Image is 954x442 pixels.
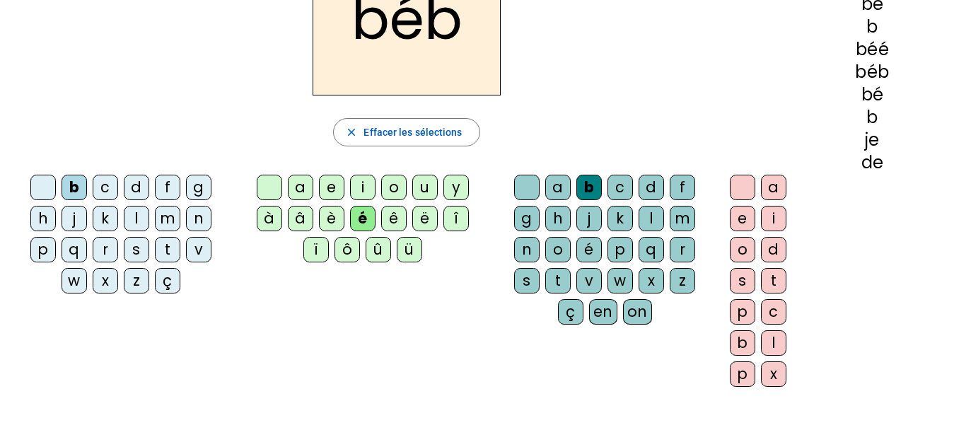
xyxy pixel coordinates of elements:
div: on [623,299,652,325]
div: x [93,268,118,293]
div: f [155,175,180,200]
div: de [813,154,931,171]
div: b [813,18,931,35]
div: e [319,175,344,200]
div: l [761,330,786,356]
div: é [576,237,602,262]
div: p [730,299,755,325]
div: é [350,206,376,231]
div: n [514,237,540,262]
div: b [813,109,931,126]
div: ç [155,268,180,293]
div: b [62,175,87,200]
div: p [30,237,56,262]
div: en [589,299,617,325]
div: à [257,206,282,231]
div: x [761,361,786,387]
div: p [730,361,755,387]
div: ç [558,299,583,325]
div: r [93,237,118,262]
div: d [124,175,149,200]
div: béb [813,64,931,81]
div: r [670,237,695,262]
div: je [813,132,931,149]
div: o [381,175,407,200]
span: Effacer les sélections [363,124,462,141]
button: Effacer les sélections [333,118,479,146]
div: c [607,175,633,200]
div: s [514,268,540,293]
div: v [576,268,602,293]
div: l [639,206,664,231]
div: ü [397,237,422,262]
div: s [124,237,149,262]
div: û [366,237,391,262]
div: j [62,206,87,231]
div: n [186,206,211,231]
div: j [576,206,602,231]
div: ë [412,206,438,231]
div: x [639,268,664,293]
div: m [670,206,695,231]
div: v [186,237,211,262]
div: u [412,175,438,200]
div: g [514,206,540,231]
div: q [62,237,87,262]
div: bé [813,86,931,103]
div: z [124,268,149,293]
div: i [350,175,376,200]
div: h [545,206,571,231]
div: l [124,206,149,231]
div: p [607,237,633,262]
div: z [670,268,695,293]
div: c [761,299,786,325]
div: b [576,175,602,200]
div: k [607,206,633,231]
div: h [30,206,56,231]
div: e [730,206,755,231]
div: d [639,175,664,200]
div: o [730,237,755,262]
div: ô [335,237,360,262]
div: t [155,237,180,262]
div: c [93,175,118,200]
div: g [186,175,211,200]
div: t [761,268,786,293]
div: a [288,175,313,200]
mat-icon: close [345,126,358,139]
div: d [761,237,786,262]
div: i [761,206,786,231]
div: ï [303,237,329,262]
div: o [545,237,571,262]
div: t [545,268,571,293]
div: è [319,206,344,231]
div: w [62,268,87,293]
div: a [545,175,571,200]
div: k [93,206,118,231]
div: b [730,330,755,356]
div: w [607,268,633,293]
div: a [761,175,786,200]
div: f [670,175,695,200]
div: s [730,268,755,293]
div: â [288,206,313,231]
div: m [155,206,180,231]
div: q [639,237,664,262]
div: béé [813,41,931,58]
div: y [443,175,469,200]
div: î [443,206,469,231]
div: ê [381,206,407,231]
